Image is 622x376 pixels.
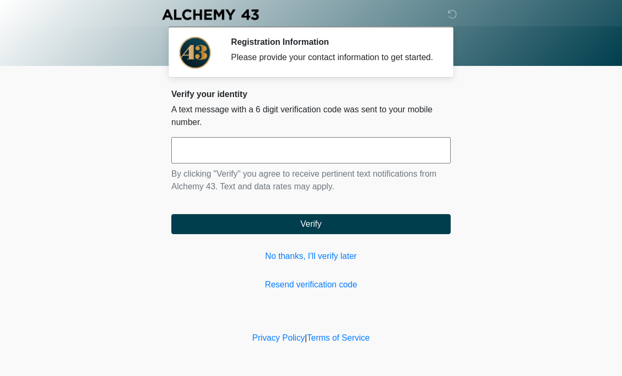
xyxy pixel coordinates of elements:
[171,89,451,99] h2: Verify your identity
[171,250,451,263] a: No thanks, I'll verify later
[161,8,260,21] img: Alchemy 43 Logo
[171,103,451,129] p: A text message with a 6 digit verification code was sent to your mobile number.
[231,51,435,64] div: Please provide your contact information to get started.
[171,214,451,234] button: Verify
[231,37,435,47] h2: Registration Information
[179,37,211,69] img: Agent Avatar
[307,333,370,342] a: Terms of Service
[171,168,451,193] p: By clicking "Verify" you agree to receive pertinent text notifications from Alchemy 43. Text and ...
[252,333,305,342] a: Privacy Policy
[305,333,307,342] a: |
[171,278,451,291] a: Resend verification code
